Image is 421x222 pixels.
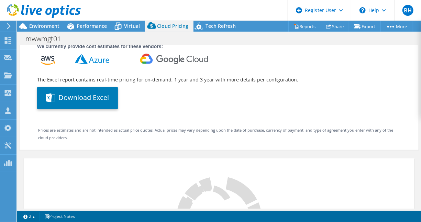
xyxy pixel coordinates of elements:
a: Reports [288,21,321,32]
a: Export [349,21,381,32]
span: BH [402,5,413,16]
div: Prices are estimates and are not intended as actual price quotes. Actual prices may vary dependin... [38,126,400,142]
strong: We currently provide cost estimates for these vendors: [37,44,163,49]
button: Download Excel [37,87,118,109]
a: Project Notes [40,212,80,221]
h1: mwwmgt01 [22,35,71,43]
a: More [380,21,412,32]
span: Tech Refresh [206,23,236,29]
a: 2 [19,212,40,221]
span: Virtual [124,23,140,29]
div: The Excel report contains real-time pricing for on-demand, 1 year and 3 year with more details pe... [37,76,401,84]
span: Performance [77,23,107,29]
a: Share [321,21,349,32]
svg: \n [359,7,366,13]
span: Cloud Pricing [157,23,188,29]
span: Environment [29,23,59,29]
